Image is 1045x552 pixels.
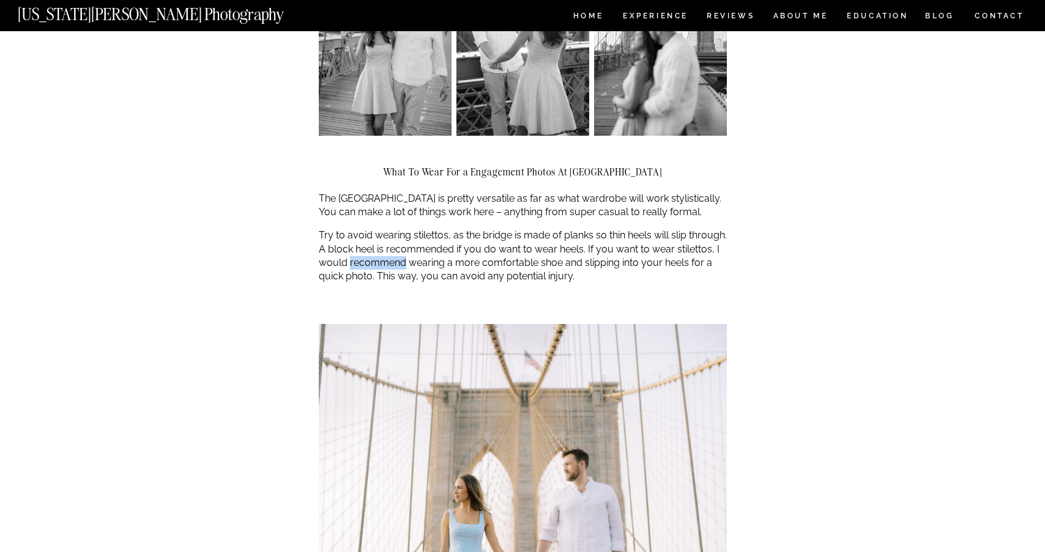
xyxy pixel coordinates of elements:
a: ABOUT ME [773,12,828,23]
a: HOME [571,12,606,23]
a: BLOG [925,12,954,23]
p: Try to avoid wearing stilettos, as the bridge is made of planks so thin heels will slip through. ... [319,229,727,284]
a: Experience [623,12,687,23]
a: REVIEWS [707,12,753,23]
a: CONTACT [974,9,1025,23]
a: EDUCATION [846,12,910,23]
p: The [GEOGRAPHIC_DATA] is pretty versatile as far as what wardrobe will work stylistically. You ca... [319,192,727,219]
a: [US_STATE][PERSON_NAME] Photography [18,6,325,17]
h2: What To Wear For a Engagement Photos At [GEOGRAPHIC_DATA] [319,166,727,177]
